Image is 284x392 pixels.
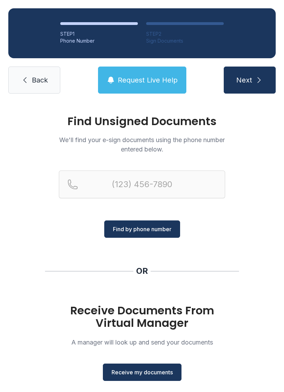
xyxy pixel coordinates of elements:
[146,31,224,37] div: STEP 2
[59,338,225,347] p: A manager will look up and send your documents
[113,225,171,233] span: Find by phone number
[59,135,225,154] p: We'll find your e-sign documents using the phone number entered below.
[118,75,178,85] span: Request Live Help
[136,265,148,277] div: OR
[59,116,225,127] h1: Find Unsigned Documents
[112,368,173,376] span: Receive my documents
[236,75,252,85] span: Next
[146,37,224,44] div: Sign Documents
[32,75,48,85] span: Back
[59,304,225,329] h1: Receive Documents From Virtual Manager
[60,37,138,44] div: Phone Number
[59,171,225,198] input: Reservation phone number
[60,31,138,37] div: STEP 1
